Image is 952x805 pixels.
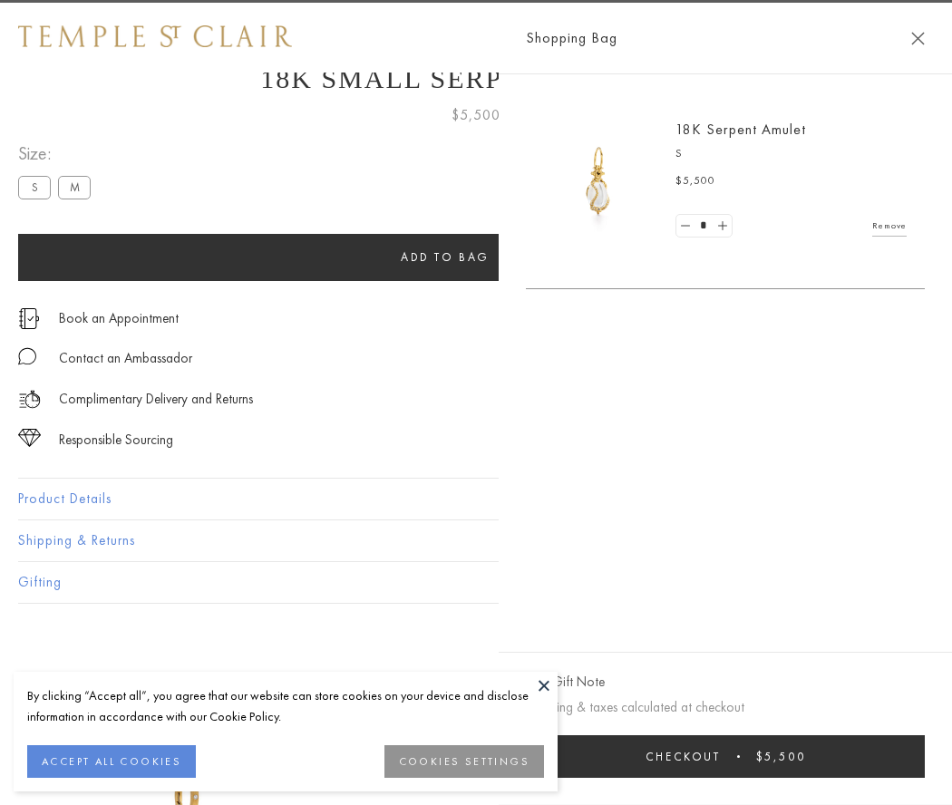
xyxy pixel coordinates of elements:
button: Checkout $5,500 [526,735,925,778]
button: Shipping & Returns [18,520,934,561]
a: Book an Appointment [59,308,179,328]
button: Product Details [18,479,934,519]
p: S [675,145,907,163]
h3: You May Also Like [45,668,907,697]
h1: 18K Small Serpent Amulet [18,63,934,94]
button: Add Gift Note [526,671,605,693]
p: Complimentary Delivery and Returns [59,388,253,411]
a: Remove [872,216,907,236]
span: $5,500 [452,103,500,127]
span: Add to bag [401,249,490,265]
div: Responsible Sourcing [59,429,173,451]
img: icon_appointment.svg [18,308,40,329]
label: M [58,176,91,199]
img: P51836-E11SERPPV [544,127,653,236]
span: Checkout [646,749,721,764]
div: Contact an Ambassador [59,347,192,370]
img: icon_delivery.svg [18,388,41,411]
img: Temple St. Clair [18,25,292,47]
img: icon_sourcing.svg [18,429,41,447]
span: $5,500 [675,172,715,190]
span: Shopping Bag [526,26,617,50]
p: Shipping & taxes calculated at checkout [526,696,925,719]
button: COOKIES SETTINGS [384,745,544,778]
button: Close Shopping Bag [911,32,925,45]
button: Gifting [18,562,934,603]
a: Set quantity to 0 [676,215,695,238]
img: MessageIcon-01_2.svg [18,347,36,365]
label: S [18,176,51,199]
span: $5,500 [756,749,806,764]
button: Add to bag [18,234,872,281]
div: By clicking “Accept all”, you agree that our website can store cookies on your device and disclos... [27,685,544,727]
button: ACCEPT ALL COOKIES [27,745,196,778]
a: Set quantity to 2 [713,215,731,238]
a: 18K Serpent Amulet [675,120,806,139]
span: Size: [18,139,98,169]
